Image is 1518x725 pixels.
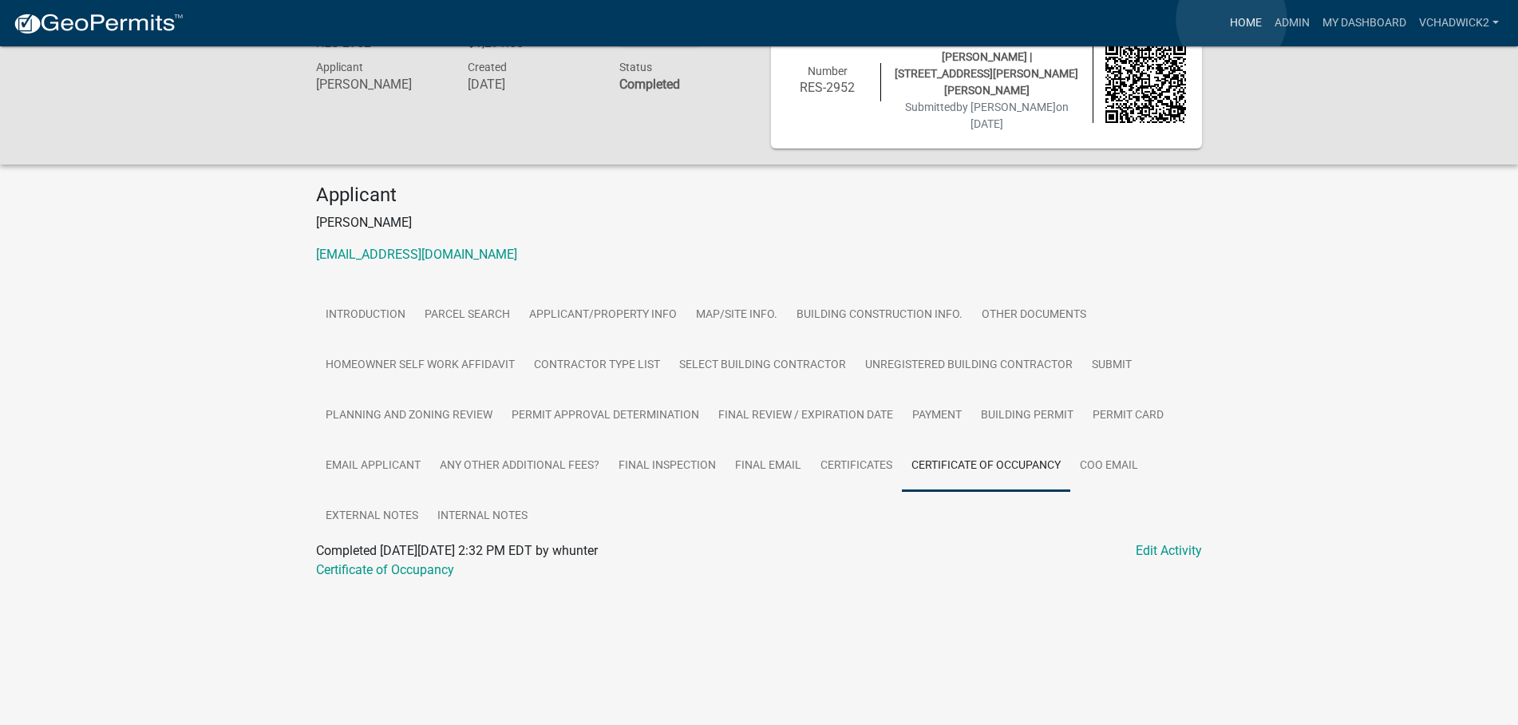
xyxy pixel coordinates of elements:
img: QR code [1105,42,1187,124]
a: External Notes [316,491,428,542]
a: Final Inspection [609,441,725,492]
a: Email Applicant [316,441,430,492]
a: VChadwick2 [1413,8,1505,38]
a: Map/Site Info. [686,290,787,341]
a: Home [1223,8,1268,38]
a: Edit Activity [1136,541,1202,561]
span: Created [468,61,507,73]
a: COO Email [1070,441,1148,492]
a: Final Review / Expiration Date [709,390,903,442]
a: Introduction [316,290,415,341]
h6: [PERSON_NAME] [316,77,444,92]
a: Building Permit [971,390,1083,442]
a: Homeowner Self Work Affidavit [316,340,524,391]
a: Any other Additional Fees? [430,441,609,492]
span: Applicant [316,61,363,73]
a: Internal Notes [428,491,537,542]
a: Other Documents [972,290,1096,341]
a: Unregistered Building Contractor [856,340,1082,391]
span: by [PERSON_NAME] [956,101,1056,113]
a: [EMAIL_ADDRESS][DOMAIN_NAME] [316,247,517,262]
a: Contractor Type List [524,340,670,391]
a: My Dashboard [1316,8,1413,38]
span: Completed [DATE][DATE] 2:32 PM EDT by whunter [316,543,598,558]
a: Select Building Contractor [670,340,856,391]
strong: Completed [619,77,680,92]
span: Number [808,65,848,77]
a: Payment [903,390,971,442]
span: Status [619,61,652,73]
a: Final Email [725,441,811,492]
p: [PERSON_NAME] [316,213,1202,232]
a: Submit [1082,340,1141,391]
a: Certificate of Occupancy [316,562,454,577]
a: Permit Card [1083,390,1173,442]
a: Permit Approval Determination [502,390,709,442]
h6: RES-2952 [787,80,868,95]
h4: Applicant [316,184,1202,207]
a: Certificates [811,441,902,492]
a: Applicant/Property Info [520,290,686,341]
a: Planning and Zoning Review [316,390,502,442]
a: Parcel search [415,290,520,341]
a: Admin [1268,8,1316,38]
a: Building Construction Info. [787,290,972,341]
span: Submitted on [DATE] [905,101,1069,130]
h6: [DATE] [468,77,595,92]
a: Certificate of Occupancy [902,441,1070,492]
